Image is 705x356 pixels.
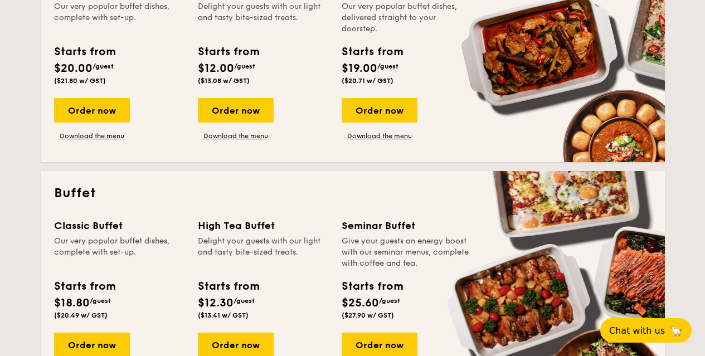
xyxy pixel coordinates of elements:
[342,236,472,269] div: Give your guests an energy boost with our seminar menus, complete with coffee and tea.
[342,43,402,60] div: Starts from
[234,297,255,305] span: /guest
[54,296,90,310] span: $18.80
[198,1,328,35] div: Delight your guests with our light and tasty bite-sized treats.
[198,218,328,233] div: High Tea Buffet
[198,296,234,310] span: $12.30
[379,297,400,305] span: /guest
[54,236,184,269] div: Our very popular buffet dishes, complete with set-up.
[342,296,379,310] span: $25.60
[54,131,130,140] a: Download the menu
[198,98,274,123] div: Order now
[54,98,130,123] div: Order now
[342,278,402,295] div: Starts from
[54,62,93,75] span: $20.00
[54,278,115,295] div: Starts from
[342,131,417,140] a: Download the menu
[342,218,472,233] div: Seminar Buffet
[198,131,274,140] a: Download the menu
[609,325,665,336] span: Chat with us
[54,43,115,60] div: Starts from
[54,1,184,35] div: Our very popular buffet dishes, complete with set-up.
[198,77,250,85] span: ($13.08 w/ GST)
[198,43,259,60] div: Starts from
[54,311,108,319] span: ($20.49 w/ GST)
[342,1,472,35] div: Our very popular buffet dishes, delivered straight to your doorstep.
[600,318,692,343] button: Chat with us🦙
[93,62,114,70] span: /guest
[377,62,398,70] span: /guest
[54,77,106,85] span: ($21.80 w/ GST)
[234,62,255,70] span: /guest
[342,62,377,75] span: $19.00
[342,98,417,123] div: Order now
[342,311,394,319] span: ($27.90 w/ GST)
[90,297,111,305] span: /guest
[669,324,683,337] span: 🦙
[342,77,393,85] span: ($20.71 w/ GST)
[54,218,184,233] div: Classic Buffet
[198,62,234,75] span: $12.00
[54,184,651,202] h2: Buffet
[198,278,259,295] div: Starts from
[198,311,249,319] span: ($13.41 w/ GST)
[198,236,328,269] div: Delight your guests with our light and tasty bite-sized treats.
